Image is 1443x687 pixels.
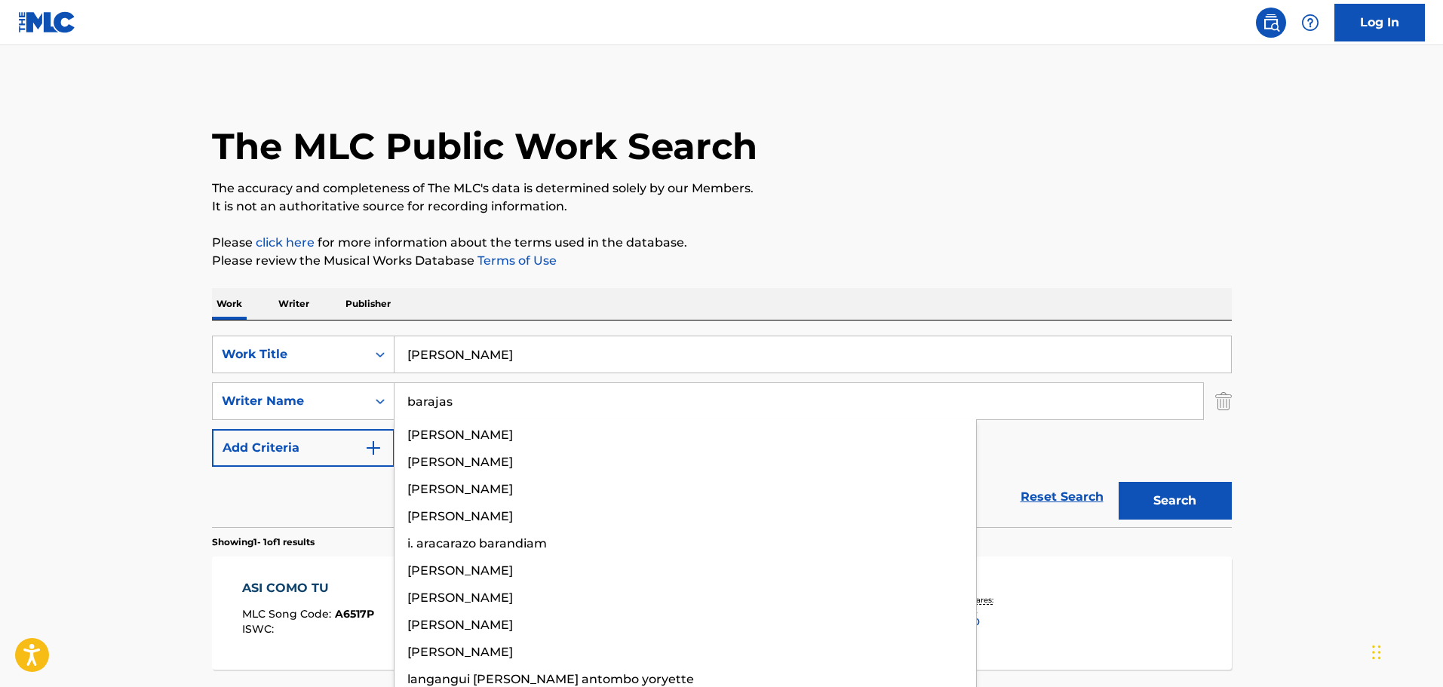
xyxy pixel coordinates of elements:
div: Work Title [222,345,358,363]
img: Delete Criterion [1215,382,1232,420]
div: Drag [1372,630,1381,675]
a: Reset Search [1013,480,1111,514]
p: Please review the Musical Works Database [212,252,1232,270]
button: Search [1119,482,1232,520]
p: Please for more information about the terms used in the database. [212,234,1232,252]
span: [PERSON_NAME] [407,563,513,578]
p: It is not an authoritative source for recording information. [212,198,1232,216]
span: [PERSON_NAME] [407,455,513,469]
div: Writer Name [222,392,358,410]
div: Help [1295,8,1325,38]
p: The accuracy and completeness of The MLC's data is determined solely by our Members. [212,179,1232,198]
img: 9d2ae6d4665cec9f34b9.svg [364,439,382,457]
span: [PERSON_NAME] [407,618,513,632]
iframe: Chat Widget [1368,615,1443,687]
span: [PERSON_NAME] [407,590,513,605]
div: ASI COMO TU [242,579,374,597]
span: i. aracarazo barandiam [407,536,547,551]
form: Search Form [212,336,1232,527]
img: search [1262,14,1280,32]
button: Add Criteria [212,429,395,467]
span: [PERSON_NAME] [407,428,513,442]
p: Showing 1 - 1 of 1 results [212,535,315,549]
span: A6517P [335,607,374,621]
p: Writer [274,288,314,320]
a: Log In [1334,4,1425,41]
span: [PERSON_NAME] [407,645,513,659]
img: help [1301,14,1319,32]
span: langangui [PERSON_NAME] antombo yoryette [407,672,694,686]
span: [PERSON_NAME] [407,509,513,523]
p: Work [212,288,247,320]
h1: The MLC Public Work Search [212,124,757,169]
a: Terms of Use [474,253,557,268]
img: MLC Logo [18,11,76,33]
a: Public Search [1256,8,1286,38]
a: ASI COMO TUMLC Song Code:A6517PISWC:Writers (1)[PERSON_NAME]Recording Artists (0)Total Known Shar... [212,557,1232,670]
span: ISWC : [242,622,278,636]
span: MLC Song Code : [242,607,335,621]
span: [PERSON_NAME] [407,482,513,496]
a: click here [256,235,315,250]
p: Publisher [341,288,395,320]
